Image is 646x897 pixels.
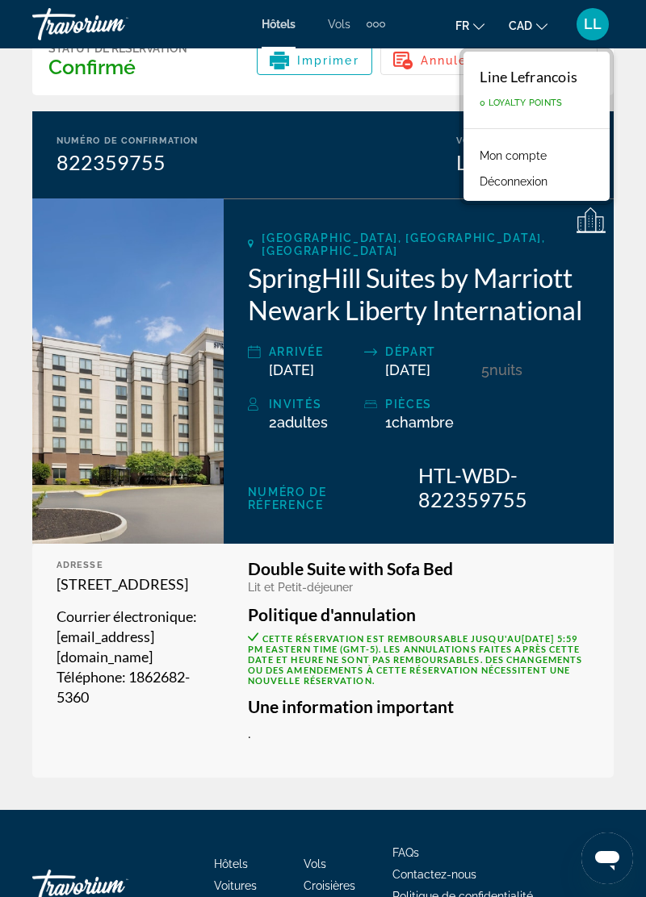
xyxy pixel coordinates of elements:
span: : 1862682-5360 [57,668,190,706]
button: Change currency [509,14,547,37]
span: 0 Loyalty Points [480,98,562,108]
a: Voitures [214,879,257,892]
span: [DATE] [385,361,430,378]
a: Vols [304,857,326,870]
span: Annuler une réservation [421,54,585,67]
span: Chambre [392,414,454,431]
span: [DATE] 5:59 PM Eastern Time (GMT-5) [248,633,577,654]
span: fr [455,19,469,32]
button: Extra navigation items [367,11,385,37]
div: Voyageur principal [456,136,589,146]
div: Statut de réservation [48,42,187,55]
div: Départ [385,342,472,361]
span: Adultes [277,414,328,431]
a: Hôtels [214,857,248,870]
span: 5 [481,361,489,378]
a: FAQs [392,846,419,859]
button: Annuler une réservation [380,46,598,75]
span: CAD [509,19,532,32]
span: 1 [385,414,454,431]
span: Courrier électronique [57,607,193,625]
h3: Une information important [248,698,589,716]
h2: SpringHill Suites by Marriott Newark Liberty International [248,261,589,326]
span: : [EMAIL_ADDRESS][DOMAIN_NAME] [57,607,197,665]
a: Croisières [304,879,355,892]
a: Mon compte [472,145,555,166]
h3: Politique d'annulation [248,606,589,624]
button: Imprimer [257,46,372,75]
button: User Menu [572,7,614,41]
div: 822359755 [57,150,198,174]
span: HTL-WBD-822359755 [418,463,589,511]
span: Cette réservation est remboursable jusqu'au . Les annulations faites après cette date et heure ne... [248,633,583,686]
div: pièces [385,394,472,414]
div: Adresse [57,560,199,570]
div: Arrivée [269,342,356,361]
a: Travorium [32,3,194,45]
span: Lit et Petit-déjeuner [248,581,353,594]
span: [DATE] [269,361,314,378]
span: nuits [489,361,522,378]
button: Change language [455,14,484,37]
a: Contactez-nous [392,868,476,881]
div: Invités [269,394,356,414]
span: 2 [269,414,328,431]
span: LL [584,16,602,32]
a: Hôtels [262,18,296,31]
div: Line Lefrancois [480,68,577,86]
img: SpringHill Suites by Marriott Newark Liberty International [32,198,224,544]
iframe: Bouton de lancement de la fenêtre de messagerie [581,832,633,884]
p: . [248,724,589,741]
button: Déconnexion [472,171,556,192]
div: Line Lefrancois [456,150,589,174]
span: Imprimer [297,54,359,67]
a: Annuler une réservation [380,49,598,67]
span: [GEOGRAPHIC_DATA], [GEOGRAPHIC_DATA], [GEOGRAPHIC_DATA] [262,232,589,257]
h3: Confirmé [48,55,187,79]
div: Numéro de confirmation [57,136,198,146]
p: [STREET_ADDRESS] [57,574,199,595]
span: Numéro de réference [248,486,379,511]
h3: Double Suite with Sofa Bed [248,560,589,578]
a: Vols [328,18,350,31]
span: Téléphone [57,668,122,686]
